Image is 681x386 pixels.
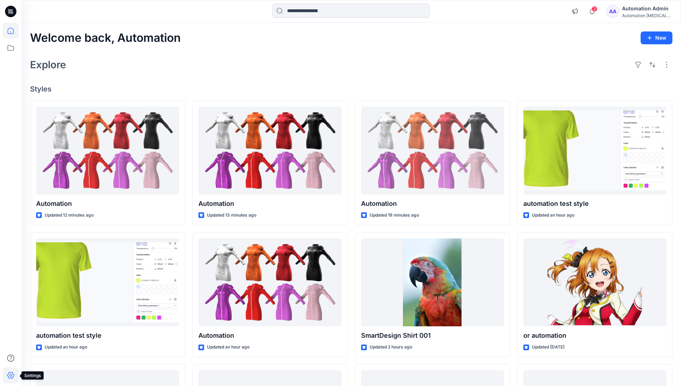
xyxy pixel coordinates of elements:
a: automation test style [36,238,179,327]
h4: Styles [30,85,672,93]
p: automation test style [36,331,179,341]
p: Updated 2 hours ago [370,343,412,351]
p: Automation [361,199,504,209]
p: Automation [36,199,179,209]
a: automation test style [523,107,666,195]
span: 3 [592,6,597,12]
h2: Welcome back, Automation [30,31,181,45]
p: Updated an hour ago [532,212,574,219]
p: Updated an hour ago [207,343,250,351]
div: Automation Admin [622,4,672,13]
a: Automation [198,107,341,195]
a: or automation [523,238,666,327]
div: AA [606,5,619,18]
p: Automation [198,199,341,209]
div: Automation [MEDICAL_DATA]... [622,13,672,18]
h2: Explore [30,59,66,70]
p: automation test style [523,199,666,209]
p: or automation [523,331,666,341]
p: Automation [198,331,341,341]
a: Automation [361,107,504,195]
button: New [641,31,672,44]
p: Updated 12 minutes ago [45,212,94,219]
a: Automation [198,238,341,327]
p: SmartDesign Shirt 001 [361,331,504,341]
p: Updated [DATE] [532,343,564,351]
p: Updated 19 minutes ago [370,212,419,219]
p: Updated an hour ago [45,343,87,351]
a: Automation [36,107,179,195]
a: SmartDesign Shirt 001 [361,238,504,327]
p: Updated 13 minutes ago [207,212,256,219]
